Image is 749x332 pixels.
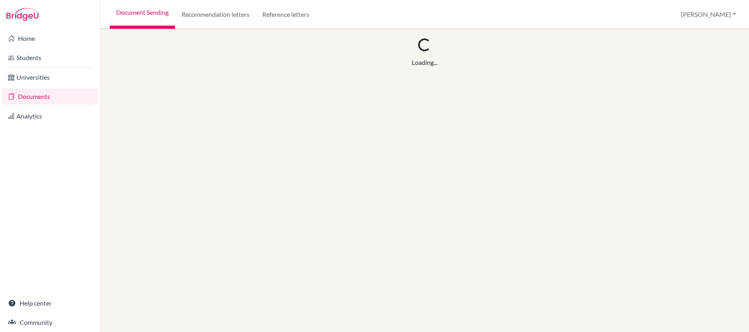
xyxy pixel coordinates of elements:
[412,58,437,67] div: Loading...
[2,89,98,105] a: Documents
[2,30,98,46] a: Home
[677,7,739,22] button: [PERSON_NAME]
[2,69,98,85] a: Universities
[6,8,38,21] img: Bridge-U
[2,295,98,311] a: Help center
[2,50,98,66] a: Students
[2,108,98,124] a: Analytics
[2,314,98,330] a: Community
